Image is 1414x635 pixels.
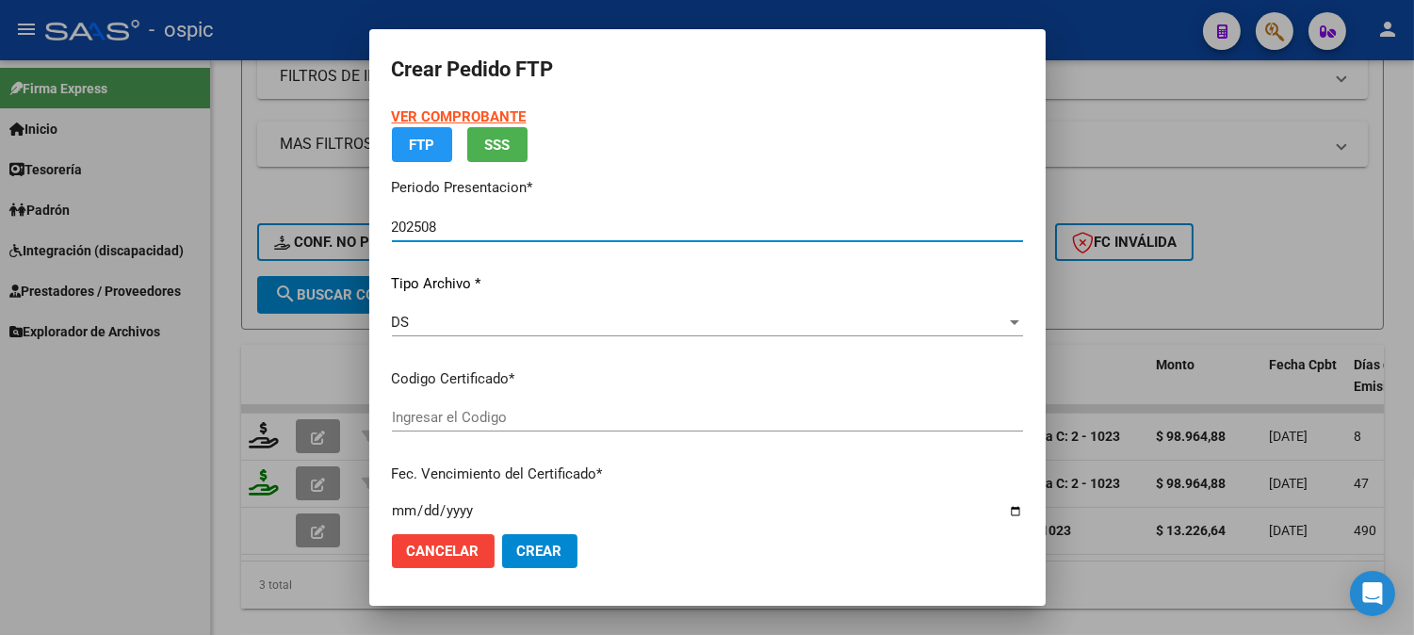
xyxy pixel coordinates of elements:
[392,314,410,331] span: DS
[392,52,1023,88] h2: Crear Pedido FTP
[409,137,434,154] span: FTP
[467,127,528,162] button: SSS
[392,273,1023,295] p: Tipo Archivo *
[392,534,495,568] button: Cancelar
[484,137,510,154] span: SSS
[392,108,527,125] a: VER COMPROBANTE
[407,543,479,560] span: Cancelar
[392,127,452,162] button: FTP
[392,368,1023,390] p: Codigo Certificado
[1350,571,1395,616] div: Open Intercom Messenger
[517,543,562,560] span: Crear
[392,177,1023,199] p: Periodo Presentacion
[392,464,1023,485] p: Fec. Vencimiento del Certificado
[502,534,577,568] button: Crear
